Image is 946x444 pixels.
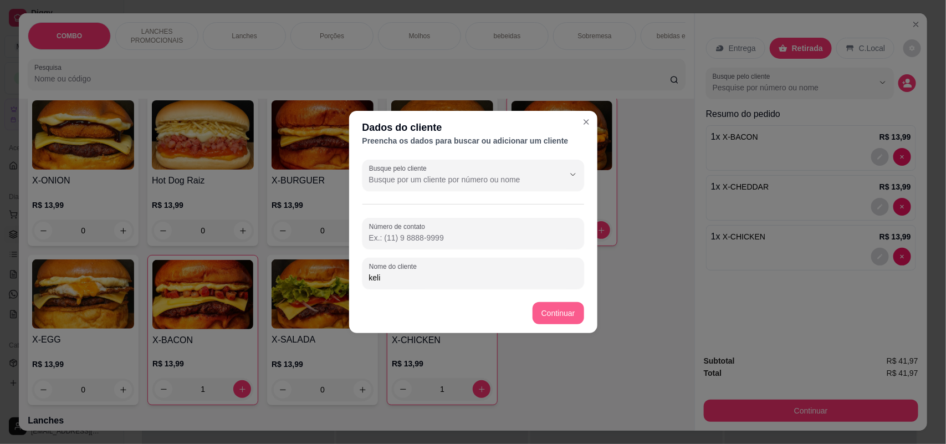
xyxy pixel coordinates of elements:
label: Número de contato [369,222,429,231]
input: Número de contato [369,232,577,243]
button: Show suggestions [564,166,582,183]
input: Nome do cliente [369,272,577,283]
input: Busque pelo cliente [369,174,546,185]
div: Preencha os dados para buscar ou adicionar um cliente [362,135,584,146]
div: Dados do cliente [362,120,584,135]
label: Busque pelo cliente [369,164,431,173]
label: Nome do cliente [369,262,421,271]
button: Close [577,113,595,131]
button: Continuar [533,302,584,324]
